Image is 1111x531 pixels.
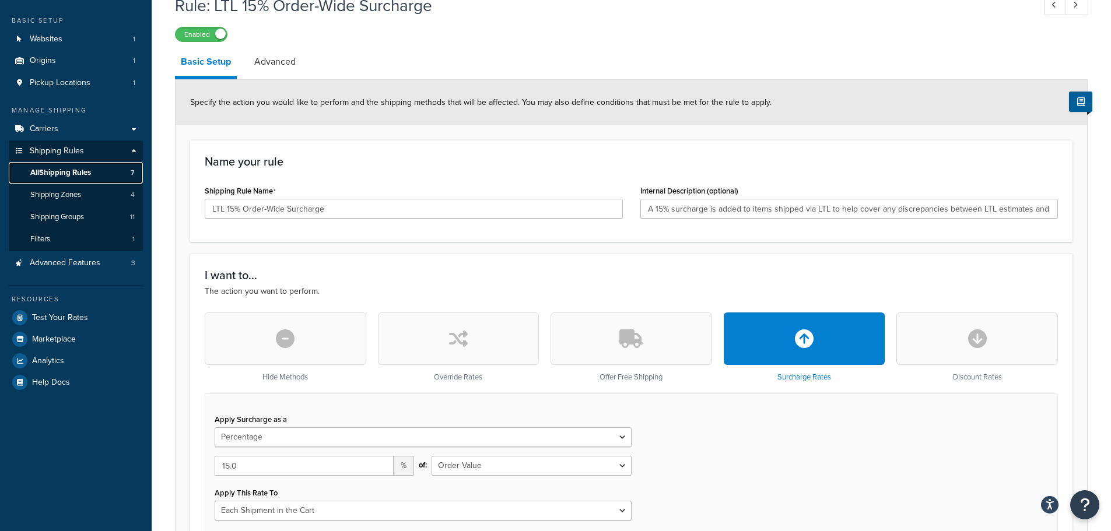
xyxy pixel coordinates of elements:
a: Help Docs [9,372,143,393]
span: Shipping Zones [30,190,81,200]
span: Shipping Rules [30,146,84,156]
div: Manage Shipping [9,106,143,115]
label: Internal Description (optional) [640,187,738,195]
span: All Shipping Rules [30,168,91,178]
a: Analytics [9,350,143,371]
span: Pickup Locations [30,78,90,88]
span: 7 [131,168,135,178]
a: Carriers [9,118,143,140]
li: Advanced Features [9,252,143,274]
a: Shipping Zones4 [9,184,143,206]
span: 1 [133,34,135,44]
li: Shipping Rules [9,140,143,251]
span: of: [419,457,427,473]
span: 1 [132,234,135,244]
a: Basic Setup [175,48,237,79]
a: Filters1 [9,228,143,250]
div: Offer Free Shipping [551,312,712,382]
span: Advanced Features [30,258,100,268]
span: 3 [131,258,135,268]
span: 1 [133,56,135,66]
span: Websites [30,34,62,44]
a: Advanced Features3 [9,252,143,274]
label: Shipping Rule Name [205,187,276,196]
label: Apply This Rate To [215,488,278,497]
h3: I want to... [205,269,1058,282]
a: Shipping Groups11 [9,206,143,228]
li: Pickup Locations [9,72,143,94]
a: AllShipping Rules7 [9,162,143,184]
p: The action you want to perform. [205,285,1058,298]
li: Origins [9,50,143,72]
div: Override Rates [378,312,539,382]
span: Specify the action you would like to perform and the shipping methods that will be affected. You ... [190,96,772,108]
a: Websites1 [9,29,143,50]
a: Test Your Rates [9,307,143,328]
a: Origins1 [9,50,143,72]
span: 4 [131,190,135,200]
span: Shipping Groups [30,212,84,222]
div: Surcharge Rates [724,312,885,382]
li: Websites [9,29,143,50]
li: Shipping Groups [9,206,143,228]
h3: Name your rule [205,155,1058,168]
li: Filters [9,228,143,250]
div: Discount Rates [896,312,1058,382]
span: Origins [30,56,56,66]
span: Filters [30,234,50,244]
a: Pickup Locations1 [9,72,143,94]
span: Test Your Rates [32,313,88,323]
a: Advanced [248,48,302,76]
span: Analytics [32,356,64,366]
a: Marketplace [9,329,143,350]
button: Show Help Docs [1069,92,1092,112]
span: Marketplace [32,335,76,344]
span: 1 [133,78,135,88]
span: Help Docs [32,378,70,388]
label: Enabled [176,27,227,41]
li: Shipping Zones [9,184,143,206]
div: Basic Setup [9,16,143,26]
div: Resources [9,294,143,304]
span: % [394,456,414,476]
label: Apply Surcharge as a [215,415,287,424]
button: Open Resource Center [1070,490,1099,519]
div: Hide Methods [205,312,366,382]
span: Carriers [30,124,58,134]
a: Shipping Rules [9,140,143,162]
span: 11 [130,212,135,222]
